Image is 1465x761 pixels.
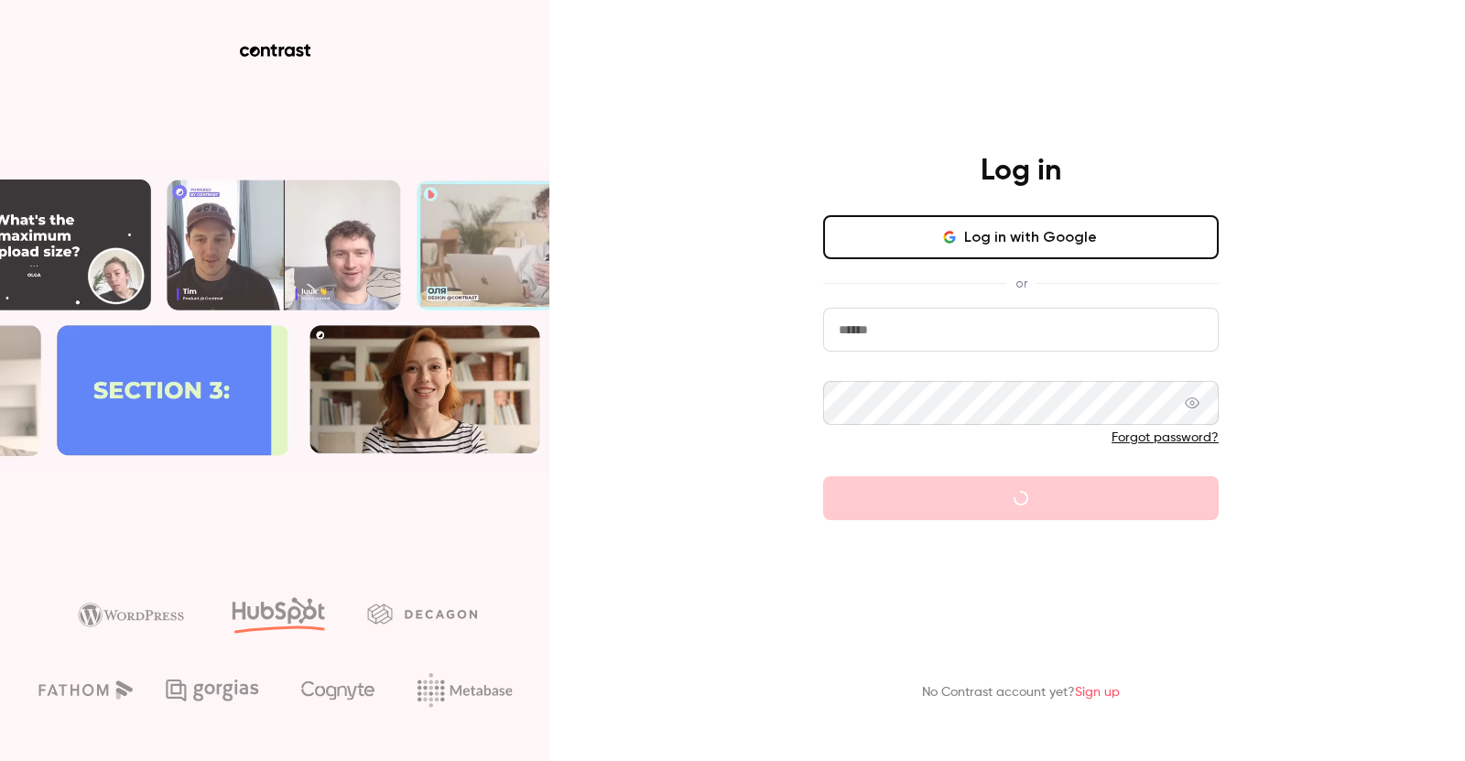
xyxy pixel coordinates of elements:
[367,603,477,624] img: decagon
[1006,274,1036,293] span: or
[922,683,1120,702] p: No Contrast account yet?
[1112,431,1219,444] a: Forgot password?
[981,153,1061,190] h4: Log in
[1075,686,1120,699] a: Sign up
[823,215,1219,259] button: Log in with Google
